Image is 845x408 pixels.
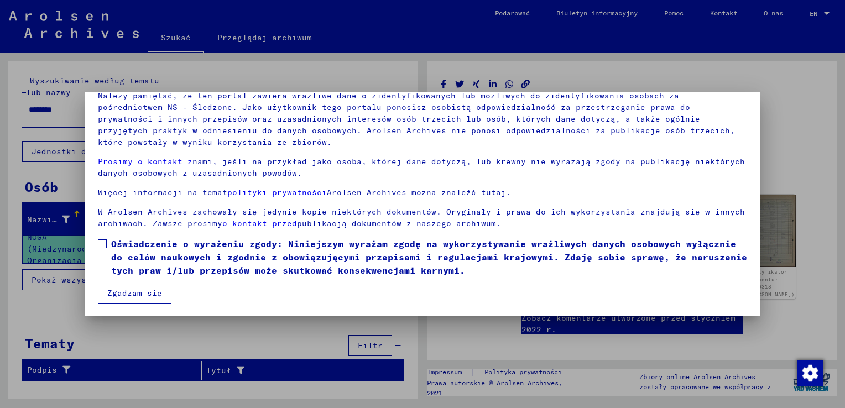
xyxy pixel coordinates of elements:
[98,187,747,198] p: Więcej informacji na temat Arolsen Archives można znaleźć tutaj.
[98,283,171,304] button: Zgadzam się
[98,206,747,229] p: W Arolsen Archives zachowały się jedynie kopie niektórych dokumentów. Oryginały i prawa do ich wy...
[98,156,747,179] p: nami, jeśli na przykład jako osoba, której dane dotyczą, lub krewny nie wyrażają zgody na publika...
[227,187,327,197] a: polityki prywatności
[98,90,747,148] p: Należy pamiętać, że ten portal zawiera wrażliwe dane o zidentyfikowanych lub możliwych do zidenty...
[796,359,823,386] div: Zmienianie zgody
[111,238,747,276] font: Oświadczenie o wyrażeniu zgody: Niniejszym wyrażam zgodę na wykorzystywanie wrażliwych danych oso...
[98,156,192,166] a: Prosimy o kontakt z
[222,218,297,228] a: o kontakt przed
[797,360,823,386] img: Zmienianie zgody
